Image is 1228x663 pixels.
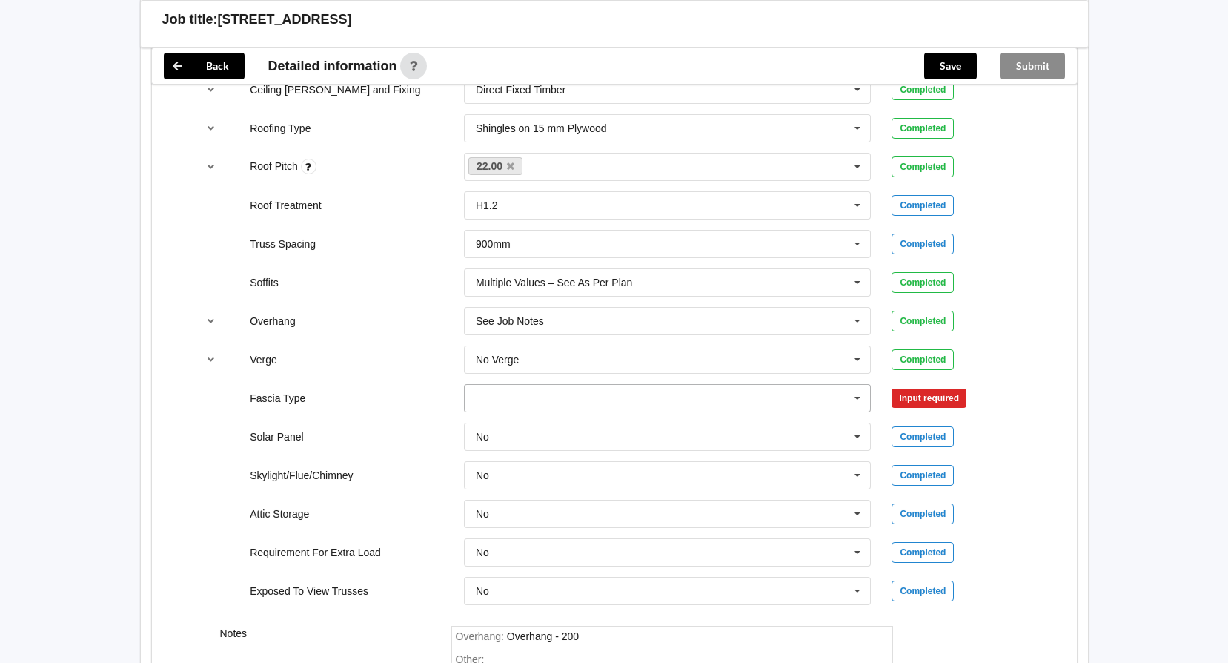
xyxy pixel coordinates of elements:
div: Completed [892,311,954,331]
span: Detailed information [268,59,397,73]
div: Completed [892,234,954,254]
label: Attic Storage [250,508,309,520]
div: Completed [892,465,954,486]
label: Truss Spacing [250,238,316,250]
div: Completed [892,118,954,139]
label: Roof Treatment [250,199,322,211]
div: Multiple Values – See As Per Plan [476,277,632,288]
label: Overhang [250,315,295,327]
div: Completed [892,581,954,601]
button: reference-toggle [196,346,225,373]
label: Ceiling [PERSON_NAME] and Fixing [250,84,420,96]
div: No [476,432,489,442]
label: Roof Pitch [250,160,300,172]
label: Fascia Type [250,392,305,404]
div: Completed [892,79,954,100]
div: No [476,470,489,481]
label: Requirement For Extra Load [250,547,381,558]
div: No Verge [476,354,519,365]
a: 22.00 [468,157,523,175]
label: Soffits [250,277,279,288]
div: Input required [892,389,966,408]
button: Back [164,53,245,79]
div: Shingles on 15 mm Plywood [476,123,607,133]
div: No [476,586,489,596]
div: Overhang [507,630,579,642]
button: reference-toggle [196,308,225,334]
label: Roofing Type [250,122,311,134]
span: Overhang : [456,630,507,642]
div: No [476,547,489,558]
div: Direct Fixed Timber [476,85,565,95]
label: Verge [250,354,277,366]
div: See Job Notes [476,316,544,326]
div: H1.2 [476,200,498,211]
button: reference-toggle [196,76,225,103]
label: Solar Panel [250,431,303,443]
div: No [476,509,489,519]
label: Exposed To View Trusses [250,585,368,597]
div: 900mm [476,239,511,249]
div: Completed [892,349,954,370]
div: Completed [892,156,954,177]
div: Completed [892,272,954,293]
button: reference-toggle [196,154,225,180]
div: Completed [892,195,954,216]
h3: Job title: [162,11,218,28]
label: Skylight/Flue/Chimney [250,469,353,481]
div: Completed [892,504,954,524]
button: Save [924,53,977,79]
div: Completed [892,426,954,447]
button: reference-toggle [196,115,225,142]
div: Completed [892,542,954,563]
h3: [STREET_ADDRESS] [218,11,352,28]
